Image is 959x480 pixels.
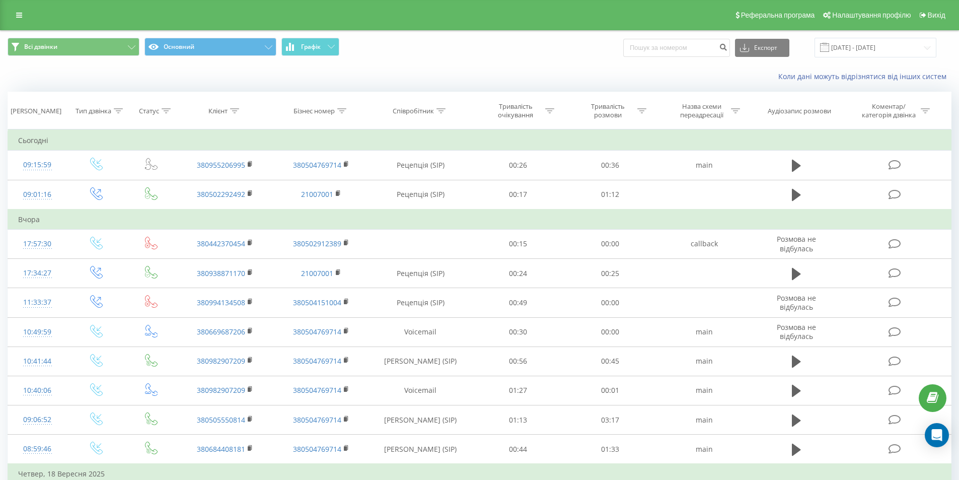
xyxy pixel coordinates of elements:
[656,435,752,464] td: main
[197,385,245,395] a: 380982907209
[369,405,472,435] td: [PERSON_NAME] (SIP)
[293,385,341,395] a: 380504769714
[8,38,139,56] button: Всі дзвінки
[656,229,752,258] td: callback
[293,356,341,366] a: 380504769714
[197,327,245,336] a: 380669687206
[18,155,57,175] div: 09:15:59
[18,439,57,459] div: 08:59:46
[293,107,335,115] div: Бізнес номер
[472,151,564,180] td: 00:26
[293,239,341,248] a: 380502912389
[623,39,730,57] input: Пошук за номером
[777,234,816,253] span: Розмова не відбулась
[18,322,57,342] div: 10:49:59
[581,102,635,119] div: Тривалість розмови
[778,72,951,81] a: Коли дані можуть відрізнятися вiд інших систем
[301,268,333,278] a: 21007001
[472,229,564,258] td: 00:15
[139,107,159,115] div: Статус
[472,317,564,347] td: 00:30
[369,151,472,180] td: Рецепція (SIP)
[197,444,245,454] a: 380684408181
[472,347,564,376] td: 00:56
[18,234,57,254] div: 17:57:30
[564,151,656,180] td: 00:36
[472,180,564,210] td: 00:17
[8,130,951,151] td: Сьогодні
[11,107,61,115] div: [PERSON_NAME]
[564,288,656,317] td: 00:00
[293,415,341,425] a: 380504769714
[564,229,656,258] td: 00:00
[301,189,333,199] a: 21007001
[18,293,57,312] div: 11:33:37
[293,298,341,307] a: 380504151004
[369,180,472,210] td: Рецепція (SIP)
[735,39,789,57] button: Експорт
[18,381,57,400] div: 10:40:06
[76,107,111,115] div: Тип дзвінка
[564,259,656,288] td: 00:25
[293,444,341,454] a: 380504769714
[675,102,728,119] div: Назва схеми переадресації
[489,102,543,119] div: Тривалість очікування
[925,423,949,447] div: Open Intercom Messenger
[8,210,951,230] td: Вчора
[656,317,752,347] td: main
[741,11,815,19] span: Реферальна програма
[564,435,656,464] td: 01:33
[293,327,341,336] a: 380504769714
[859,102,918,119] div: Коментар/категорія дзвінка
[564,317,656,347] td: 00:00
[369,317,472,347] td: Voicemail
[281,38,339,56] button: Графік
[18,185,57,204] div: 09:01:16
[777,322,816,341] span: Розмова не відбулась
[197,415,245,425] a: 380505550814
[369,347,472,376] td: [PERSON_NAME] (SIP)
[301,43,321,50] span: Графік
[564,405,656,435] td: 03:17
[18,352,57,371] div: 10:41:44
[369,435,472,464] td: [PERSON_NAME] (SIP)
[197,189,245,199] a: 380502292492
[656,347,752,376] td: main
[144,38,276,56] button: Основний
[197,239,245,248] a: 380442370454
[197,268,245,278] a: 380938871170
[564,347,656,376] td: 00:45
[393,107,434,115] div: Співробітник
[18,263,57,283] div: 17:34:27
[197,356,245,366] a: 380982907209
[197,298,245,307] a: 380994134508
[832,11,911,19] span: Налаштування профілю
[369,288,472,317] td: Рецепція (SIP)
[656,405,752,435] td: main
[656,151,752,180] td: main
[208,107,228,115] div: Клієнт
[369,376,472,405] td: Voicemail
[564,376,656,405] td: 00:01
[656,376,752,405] td: main
[472,376,564,405] td: 01:27
[777,293,816,312] span: Розмова не відбулась
[293,160,341,170] a: 380504769714
[768,107,831,115] div: Аудіозапис розмови
[472,259,564,288] td: 00:24
[928,11,945,19] span: Вихід
[24,43,57,51] span: Всі дзвінки
[369,259,472,288] td: Рецепція (SIP)
[472,288,564,317] td: 00:49
[472,405,564,435] td: 01:13
[472,435,564,464] td: 00:44
[197,160,245,170] a: 380955206995
[564,180,656,210] td: 01:12
[18,410,57,430] div: 09:06:52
